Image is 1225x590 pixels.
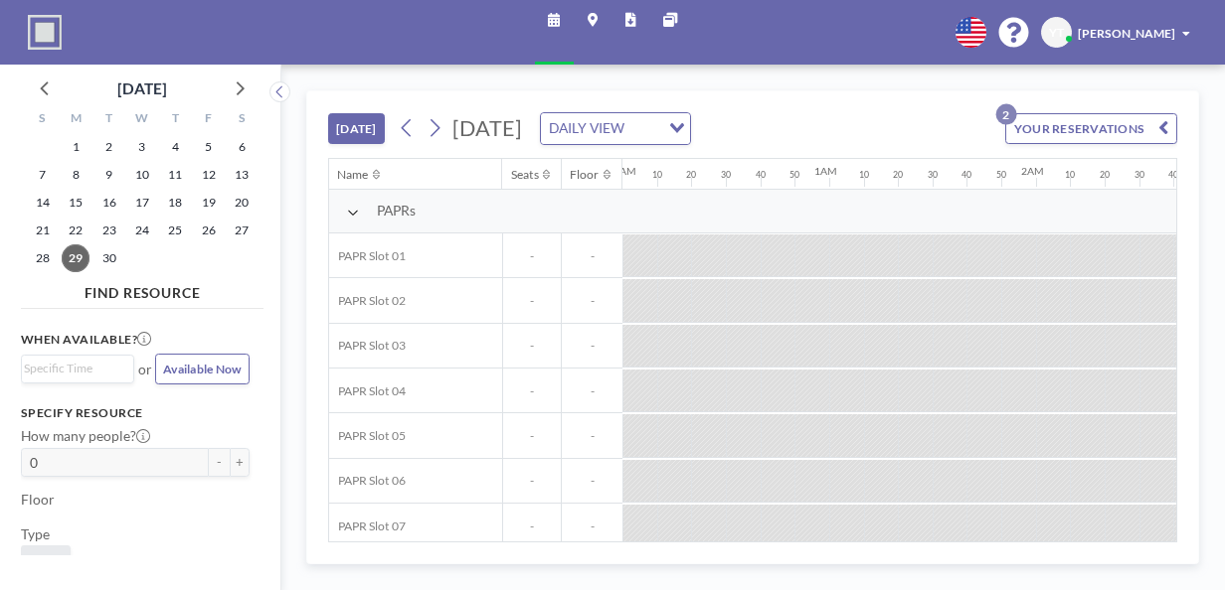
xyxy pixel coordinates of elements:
span: Thursday, September 25, 2025 [161,217,189,244]
span: PAPR Slot 06 [329,473,406,488]
span: - [562,383,622,398]
h4: FIND RESOURCE [21,277,263,301]
div: Search for option [541,113,690,144]
input: Search for option [629,117,657,140]
div: Seats [511,167,539,182]
div: 10 [652,170,662,181]
p: 2 [996,103,1017,124]
div: 50 [789,170,799,181]
span: - [503,383,562,398]
span: Wednesday, September 17, 2025 [128,189,156,217]
span: Tuesday, September 16, 2025 [95,189,123,217]
span: PAPR Slot 05 [329,428,406,443]
div: [DATE] [117,74,167,102]
label: Floor [21,491,55,508]
span: Saturday, September 13, 2025 [228,161,256,189]
div: T [92,107,125,133]
span: - [503,428,562,443]
span: - [503,473,562,488]
span: Friday, September 12, 2025 [195,161,223,189]
span: - [562,338,622,353]
div: 2AM [1021,165,1044,178]
div: 50 [996,170,1006,181]
div: 40 [756,170,766,181]
span: Thursday, September 18, 2025 [161,189,189,217]
div: Search for option [22,356,134,382]
span: Available Now [163,362,242,376]
span: Saturday, September 20, 2025 [228,189,256,217]
span: Saturday, September 27, 2025 [228,217,256,244]
div: 20 [686,170,696,181]
span: [PERSON_NAME] [1078,26,1175,41]
div: S [26,107,59,133]
label: Type [21,525,50,542]
span: YT [1049,25,1064,40]
div: Name [337,167,368,182]
span: Sunday, September 7, 2025 [29,161,57,189]
div: F [192,107,225,133]
span: Monday, September 1, 2025 [62,133,89,161]
span: Sunday, September 21, 2025 [29,217,57,244]
span: - [503,338,562,353]
span: Tuesday, September 2, 2025 [95,133,123,161]
button: + [230,448,251,477]
span: Monday, September 8, 2025 [62,161,89,189]
h3: Specify resource [21,405,251,420]
div: Floor [570,167,599,182]
span: PAPR Slot 02 [329,293,406,308]
span: or [138,361,152,377]
span: - [562,428,622,443]
span: - [503,518,562,533]
span: Friday, September 5, 2025 [195,133,223,161]
span: - [503,248,562,263]
span: Tuesday, September 9, 2025 [95,161,123,189]
span: Tuesday, September 30, 2025 [95,244,123,272]
div: 40 [962,170,971,181]
span: - [562,518,622,533]
div: 30 [721,170,731,181]
button: - [209,448,230,477]
span: Wednesday, September 10, 2025 [128,161,156,189]
span: Tuesday, September 23, 2025 [95,217,123,244]
span: Thursday, September 4, 2025 [161,133,189,161]
img: organization-logo [28,15,63,50]
span: Wednesday, September 3, 2025 [128,133,156,161]
span: Monday, September 15, 2025 [62,189,89,217]
span: - [562,293,622,308]
span: PAPR Slot 04 [329,383,406,398]
span: Sunday, September 28, 2025 [29,244,57,272]
span: Monday, September 22, 2025 [62,217,89,244]
div: W [125,107,158,133]
span: Friday, September 26, 2025 [195,217,223,244]
span: PAPR Slot 07 [329,518,406,533]
span: - [562,248,622,263]
div: 20 [893,170,903,181]
span: Monday, September 29, 2025 [62,244,89,272]
div: 1AM [814,165,837,178]
button: Available Now [155,354,250,384]
span: DAILY VIEW [545,117,627,140]
span: Wednesday, September 24, 2025 [128,217,156,244]
div: M [59,107,91,133]
span: Friday, September 19, 2025 [195,189,223,217]
div: 30 [1135,170,1144,181]
span: Room [28,552,64,569]
span: Sunday, September 14, 2025 [29,189,57,217]
button: YOUR RESERVATIONS2 [1005,113,1177,144]
div: S [226,107,259,133]
span: [DATE] [452,115,522,141]
div: 10 [859,170,869,181]
div: 30 [928,170,938,181]
div: 10 [1065,170,1075,181]
span: PAPR Slot 01 [329,248,406,263]
label: How many people? [21,427,150,444]
span: PAPR Slot 03 [329,338,406,353]
span: - [562,473,622,488]
span: Saturday, September 6, 2025 [228,133,256,161]
span: - [503,293,562,308]
span: Thursday, September 11, 2025 [161,161,189,189]
input: Search for option [24,360,123,378]
span: PAPRs [377,202,416,219]
div: T [159,107,192,133]
div: 40 [1168,170,1178,181]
